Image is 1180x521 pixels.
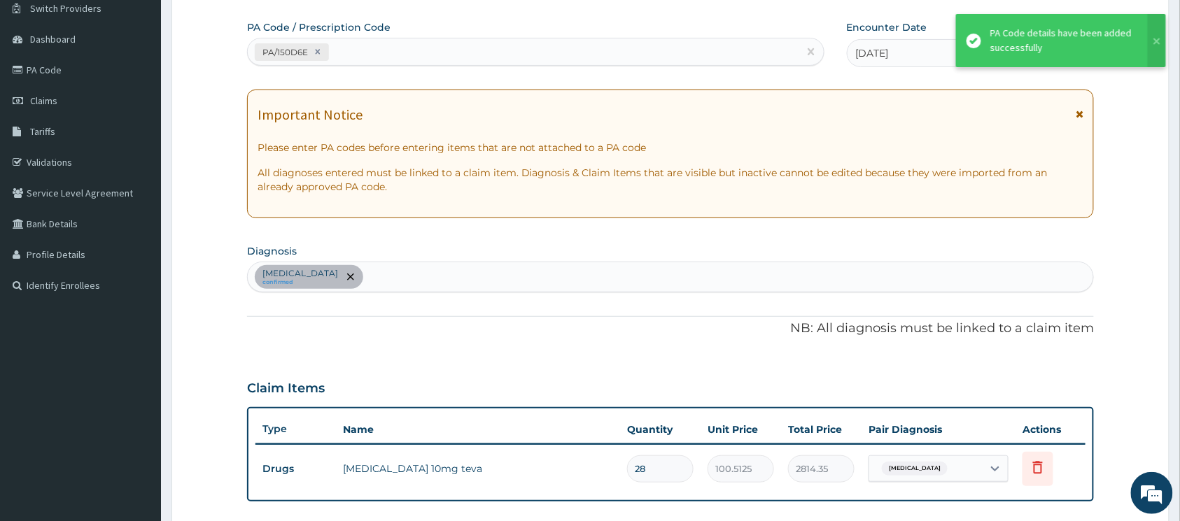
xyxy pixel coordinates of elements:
[73,78,235,97] div: Chat with us now
[247,244,297,258] label: Diagnosis
[258,141,1083,155] p: Please enter PA codes before entering items that are not attached to a PA code
[258,107,363,122] h1: Important Notice
[620,415,701,443] th: Quantity
[30,94,57,107] span: Claims
[344,271,357,283] span: remove selection option
[30,33,76,45] span: Dashboard
[882,462,948,476] span: [MEDICAL_DATA]
[862,415,1016,443] th: Pair Diagnosis
[990,26,1135,55] div: PA Code details have been added successfully
[856,46,889,60] span: [DATE]
[30,125,55,138] span: Tariffs
[262,268,338,279] p: [MEDICAL_DATA]
[258,166,1083,194] p: All diagnoses entered must be linked to a claim item. Diagnosis & Claim Items that are visible bu...
[255,416,336,442] th: Type
[336,415,620,443] th: Name
[26,70,57,105] img: d_794563401_company_1708531726252_794563401
[262,279,338,286] small: confirmed
[247,381,325,397] h3: Claim Items
[247,20,391,34] label: PA Code / Prescription Code
[847,20,927,34] label: Encounter Date
[81,166,193,307] span: We're online!
[258,44,310,60] div: PA/150D6E
[255,456,336,482] td: Drugs
[247,320,1094,338] p: NB: All diagnosis must be linked to a claim item
[230,7,263,41] div: Minimize live chat window
[701,415,781,443] th: Unit Price
[1016,415,1086,443] th: Actions
[336,455,620,483] td: [MEDICAL_DATA] 10mg teva
[7,361,267,410] textarea: Type your message and hit 'Enter'
[30,2,101,15] span: Switch Providers
[781,415,862,443] th: Total Price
